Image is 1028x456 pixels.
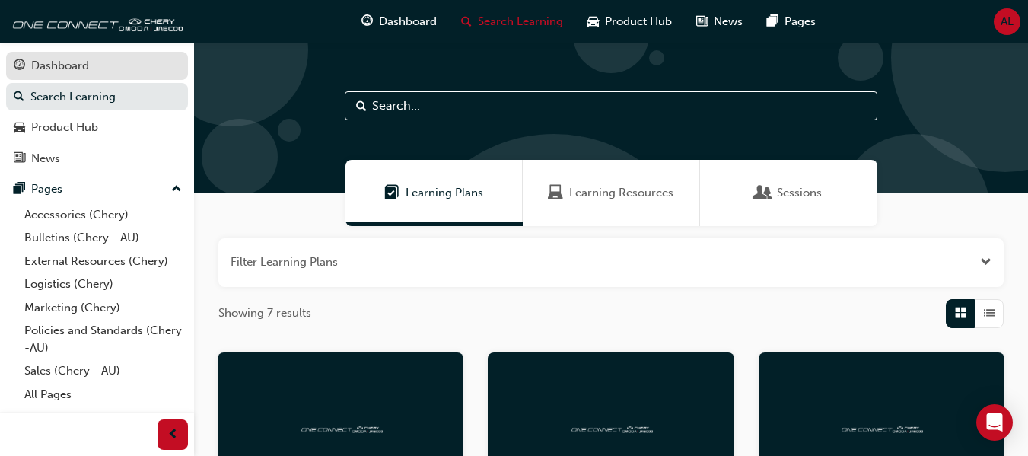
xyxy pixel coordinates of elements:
a: Bulletins (Chery - AU) [18,226,188,250]
span: Learning Resources [548,184,563,202]
a: External Resources (Chery) [18,250,188,273]
span: pages-icon [14,183,25,196]
a: Learning PlansLearning Plans [345,160,523,226]
div: Pages [31,180,62,198]
input: Search... [345,91,877,120]
span: Search [356,97,367,115]
a: Learning ResourcesLearning Resources [523,160,700,226]
a: Product Hub [6,113,188,142]
button: Open the filter [980,254,991,271]
span: up-icon [171,180,182,199]
span: AL [1001,13,1014,30]
button: Pages [6,175,188,203]
button: AL [994,8,1020,35]
a: Marketing (Chery) [18,296,188,320]
span: news-icon [696,12,708,31]
a: search-iconSearch Learning [449,6,575,37]
a: All Pages [18,383,188,407]
a: car-iconProduct Hub [575,6,684,37]
span: Product Hub [605,13,672,30]
a: SessionsSessions [700,160,877,226]
span: prev-icon [167,426,179,445]
span: car-icon [14,121,25,135]
a: pages-iconPages [755,6,828,37]
a: Sales (Chery - AU) [18,359,188,383]
span: car-icon [587,12,599,31]
a: news-iconNews [684,6,755,37]
span: Sessions [756,184,771,202]
div: News [31,150,60,167]
span: Learning Plans [406,184,483,202]
div: Dashboard [31,57,89,75]
span: search-icon [14,91,24,104]
a: Search Learning [6,83,188,111]
div: Open Intercom Messenger [976,404,1013,441]
span: Dashboard [379,13,437,30]
span: pages-icon [767,12,778,31]
span: Learning Plans [384,184,399,202]
span: News [714,13,743,30]
a: Logistics (Chery) [18,273,188,296]
span: Sessions [777,184,822,202]
span: news-icon [14,152,25,166]
span: guage-icon [14,59,25,73]
a: News [6,145,188,173]
span: Learning Resources [569,184,673,202]
span: Showing 7 results [218,305,311,322]
img: oneconnect [8,6,183,37]
a: guage-iconDashboard [349,6,449,37]
a: Policies and Standards (Chery -AU) [18,319,188,359]
span: List [984,305,995,322]
img: oneconnect [839,420,923,435]
span: Grid [955,305,966,322]
span: Search Learning [478,13,563,30]
span: search-icon [461,12,472,31]
span: Pages [785,13,816,30]
div: Product Hub [31,119,98,136]
span: guage-icon [361,12,373,31]
a: Accessories (Chery) [18,203,188,227]
img: oneconnect [569,420,653,435]
button: DashboardSearch LearningProduct HubNews [6,49,188,175]
img: oneconnect [299,420,383,435]
a: Dashboard [6,52,188,80]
